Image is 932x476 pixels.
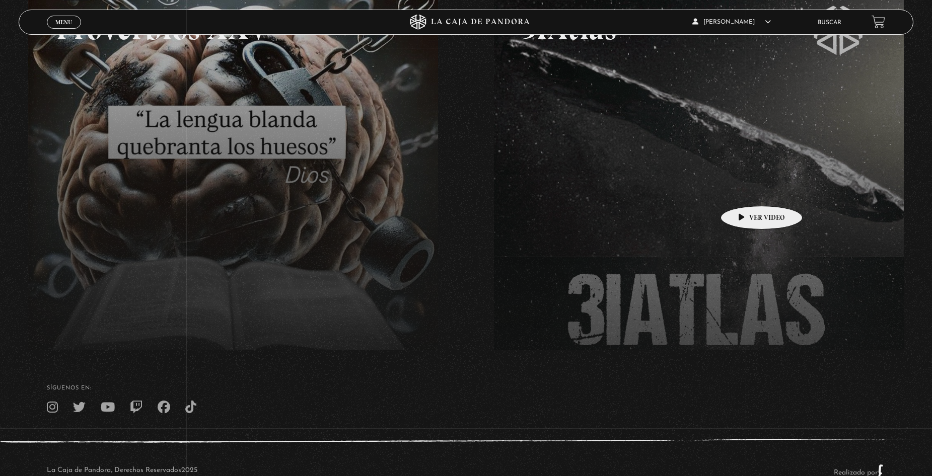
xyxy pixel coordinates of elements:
a: Buscar [818,20,841,26]
span: Menu [55,19,72,25]
span: [PERSON_NAME] [692,19,771,25]
span: Cerrar [52,28,76,35]
h4: SÍguenos en: [47,385,886,391]
a: View your shopping cart [872,15,885,29]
